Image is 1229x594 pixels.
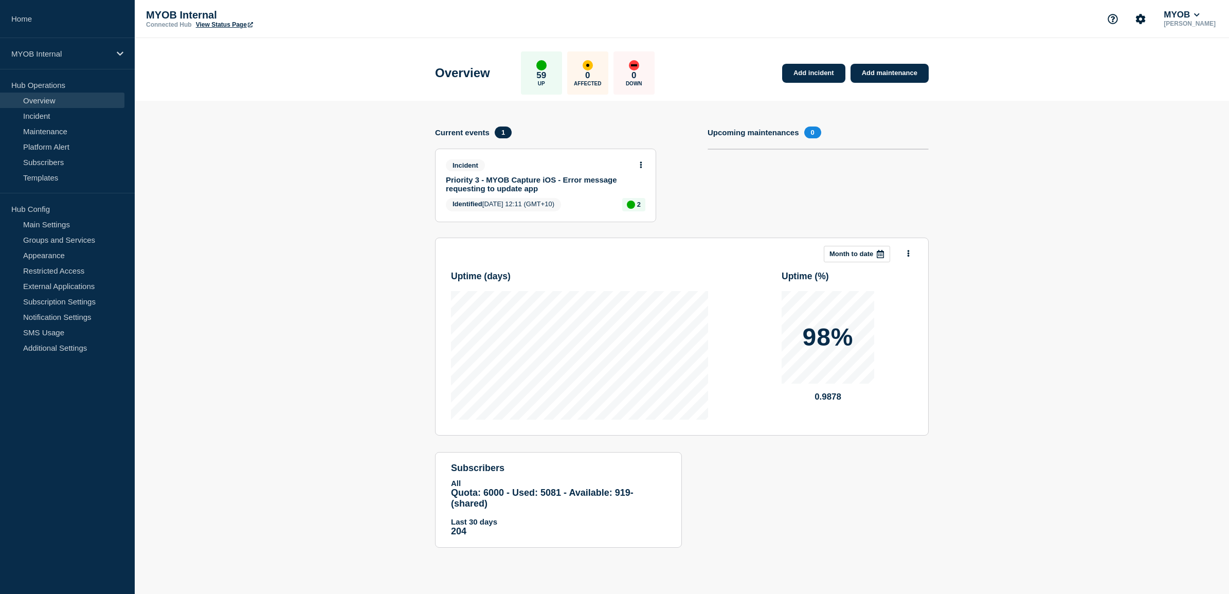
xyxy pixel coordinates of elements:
p: Connected Hub [146,21,192,28]
span: 0 [804,127,821,138]
p: 2 [637,201,641,208]
p: Month to date [829,250,873,258]
p: All [451,479,666,488]
h3: Uptime ( days ) [451,271,708,282]
div: up [536,60,547,70]
button: MYOB [1162,10,1202,20]
span: Quota: 6000 - Used: 5081 - Available: 919 - (shared) [451,488,634,509]
button: Account settings [1130,8,1151,30]
p: 0 [631,70,636,81]
p: MYOB Internal [11,49,110,58]
button: Support [1102,8,1124,30]
p: 98% [802,325,853,350]
span: Incident [446,159,485,171]
h4: subscribers [451,463,666,474]
p: 0.9878 [782,392,874,402]
p: 59 [536,70,546,81]
button: Month to date [824,246,890,262]
a: View Status Page [196,21,253,28]
p: [PERSON_NAME] [1162,20,1218,27]
h3: Uptime ( % ) [782,271,913,282]
p: MYOB Internal [146,9,352,21]
p: 204 [451,526,666,537]
h1: Overview [435,66,490,80]
a: Add incident [782,64,845,83]
span: [DATE] 12:11 (GMT+10) [446,198,561,211]
p: Up [538,81,545,86]
h4: Current events [435,128,490,137]
div: up [627,201,635,209]
a: Add maintenance [851,64,929,83]
p: Down [626,81,642,86]
div: affected [583,60,593,70]
p: 0 [585,70,590,81]
span: 1 [495,127,512,138]
span: Identified [453,200,482,208]
h4: Upcoming maintenances [708,128,799,137]
div: down [629,60,639,70]
p: Last 30 days [451,517,666,526]
a: Priority 3 - MYOB Capture iOS - Error message requesting to update app [446,175,631,193]
p: Affected [574,81,601,86]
